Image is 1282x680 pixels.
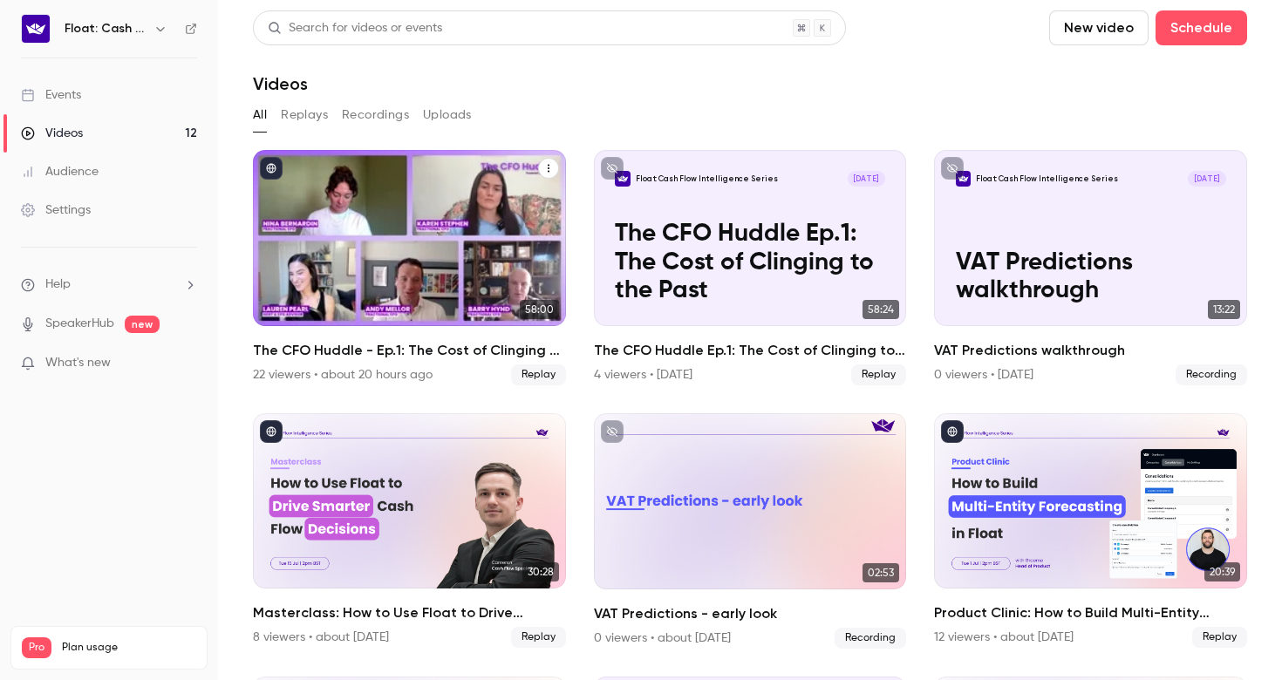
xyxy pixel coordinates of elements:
button: Recordings [342,101,409,129]
img: Float: Cash Flow Intelligence Series [22,15,50,43]
section: Videos [253,10,1247,670]
span: 13:22 [1208,300,1240,319]
span: Replay [1192,627,1247,648]
li: VAT Predictions - early look [594,413,907,649]
li: help-dropdown-opener [21,275,197,294]
button: unpublished [601,420,624,443]
button: published [260,157,283,180]
h1: Videos [253,73,308,94]
div: Videos [21,125,83,142]
h2: VAT Predictions - early look [594,603,907,624]
div: Search for videos or events [268,19,442,37]
span: Replay [511,364,566,385]
h2: The CFO Huddle - Ep.1: The Cost of Clinging to the Past [253,340,566,361]
div: 0 viewers • about [DATE] [594,629,731,647]
li: The CFO Huddle - Ep.1: The Cost of Clinging to the Past [253,150,566,385]
div: 12 viewers • about [DATE] [934,629,1074,646]
div: 0 viewers • [DATE] [934,366,1033,384]
li: Product Clinic: How to Build Multi-Entity Forecasting in Float [934,413,1247,649]
button: Replays [281,101,328,129]
button: published [941,420,964,443]
span: 58:24 [863,300,899,319]
p: VAT Predictions walkthrough [956,248,1226,305]
span: 30:28 [522,562,559,581]
a: SpeakerHub [45,315,114,333]
div: 4 viewers • [DATE] [594,366,692,384]
a: 30:28Masterclass: How to Use Float to Drive Smarter Cash Flow Decisions8 viewers • about [DATE]Re... [253,413,566,649]
p: Float: Cash Flow Intelligence Series [636,173,778,184]
div: Settings [21,201,91,219]
span: Recording [1176,364,1247,385]
iframe: Noticeable Trigger [176,356,197,371]
div: 22 viewers • about 20 hours ago [253,366,433,384]
h2: Masterclass: How to Use Float to Drive Smarter Cash Flow Decisions [253,602,566,623]
button: All [253,101,267,129]
div: Events [21,86,81,104]
button: New video [1049,10,1149,45]
h2: Product Clinic: How to Build Multi-Entity Forecasting in Float [934,602,1247,623]
h2: VAT Predictions walkthrough [934,340,1247,361]
p: The CFO Huddle Ep.1: The Cost of Clinging to the Past [615,220,885,304]
p: Float: Cash Flow Intelligence Series [976,173,1118,184]
li: Masterclass: How to Use Float to Drive Smarter Cash Flow Decisions [253,413,566,649]
span: [DATE] [848,171,886,187]
li: The CFO Huddle Ep.1: The Cost of Clinging to the Past [594,150,907,385]
span: 20:39 [1204,562,1240,581]
button: unpublished [941,157,964,180]
span: 58:00 [520,300,559,319]
span: Replay [851,364,906,385]
span: Recording [835,628,906,649]
div: Audience [21,163,99,180]
a: 58:00The CFO Huddle - Ep.1: The Cost of Clinging to the Past22 viewers • about 20 hours agoReplay [253,150,566,385]
button: Uploads [423,101,472,129]
button: Schedule [1156,10,1247,45]
h2: The CFO Huddle Ep.1: The Cost of Clinging to the Past [594,340,907,361]
span: [DATE] [1188,171,1226,187]
div: 8 viewers • about [DATE] [253,629,389,646]
a: 20:39Product Clinic: How to Build Multi-Entity Forecasting in Float12 viewers • about [DATE]Replay [934,413,1247,649]
a: VAT Predictions walkthroughFloat: Cash Flow Intelligence Series[DATE]VAT Predictions walkthrough1... [934,150,1247,385]
a: 02:53VAT Predictions - early look0 viewers • about [DATE]Recording [594,413,907,649]
span: Replay [511,627,566,648]
span: What's new [45,354,111,372]
span: new [125,316,160,333]
h6: Float: Cash Flow Intelligence Series [65,20,147,37]
button: published [260,420,283,443]
span: Pro [22,637,51,658]
span: Plan usage [62,641,196,655]
li: VAT Predictions walkthrough [934,150,1247,385]
span: Help [45,275,71,294]
span: 02:53 [863,563,899,582]
a: The CFO Huddle Ep.1: The Cost of Clinging to the Past Float: Cash Flow Intelligence Series[DATE]T... [594,150,907,385]
button: unpublished [601,157,624,180]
